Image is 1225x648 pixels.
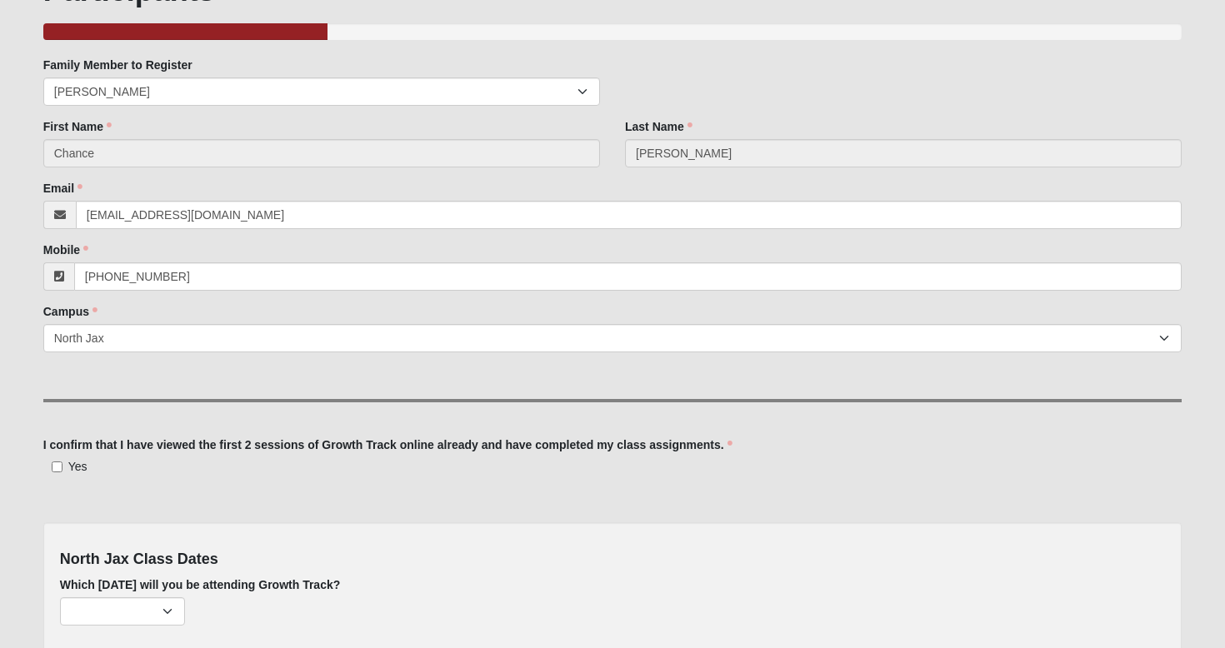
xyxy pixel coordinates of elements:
[60,551,1166,569] h4: North Jax Class Dates
[43,242,88,258] label: Mobile
[43,180,82,197] label: Email
[43,436,732,453] label: I confirm that I have viewed the first 2 sessions of Growth Track online already and have complet...
[43,118,112,135] label: First Name
[68,460,87,473] span: Yes
[625,118,692,135] label: Last Name
[60,576,341,593] label: Which [DATE] will you be attending Growth Track?
[43,57,192,73] label: Family Member to Register
[43,303,97,320] label: Campus
[52,461,62,472] input: Yes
